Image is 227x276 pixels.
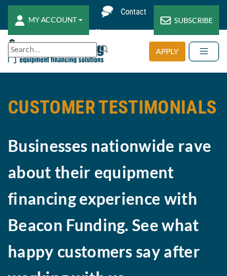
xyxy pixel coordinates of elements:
img: Search [99,44,110,54]
a: Clear search text [83,45,94,55]
input: Search [8,42,97,57]
span: Contact Us [96,7,146,37]
button: MY ACCOUNT [8,5,89,35]
h2: CUSTOMER TESTIMONIALS [8,92,219,123]
a: SUBSCRIBE [154,5,219,35]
